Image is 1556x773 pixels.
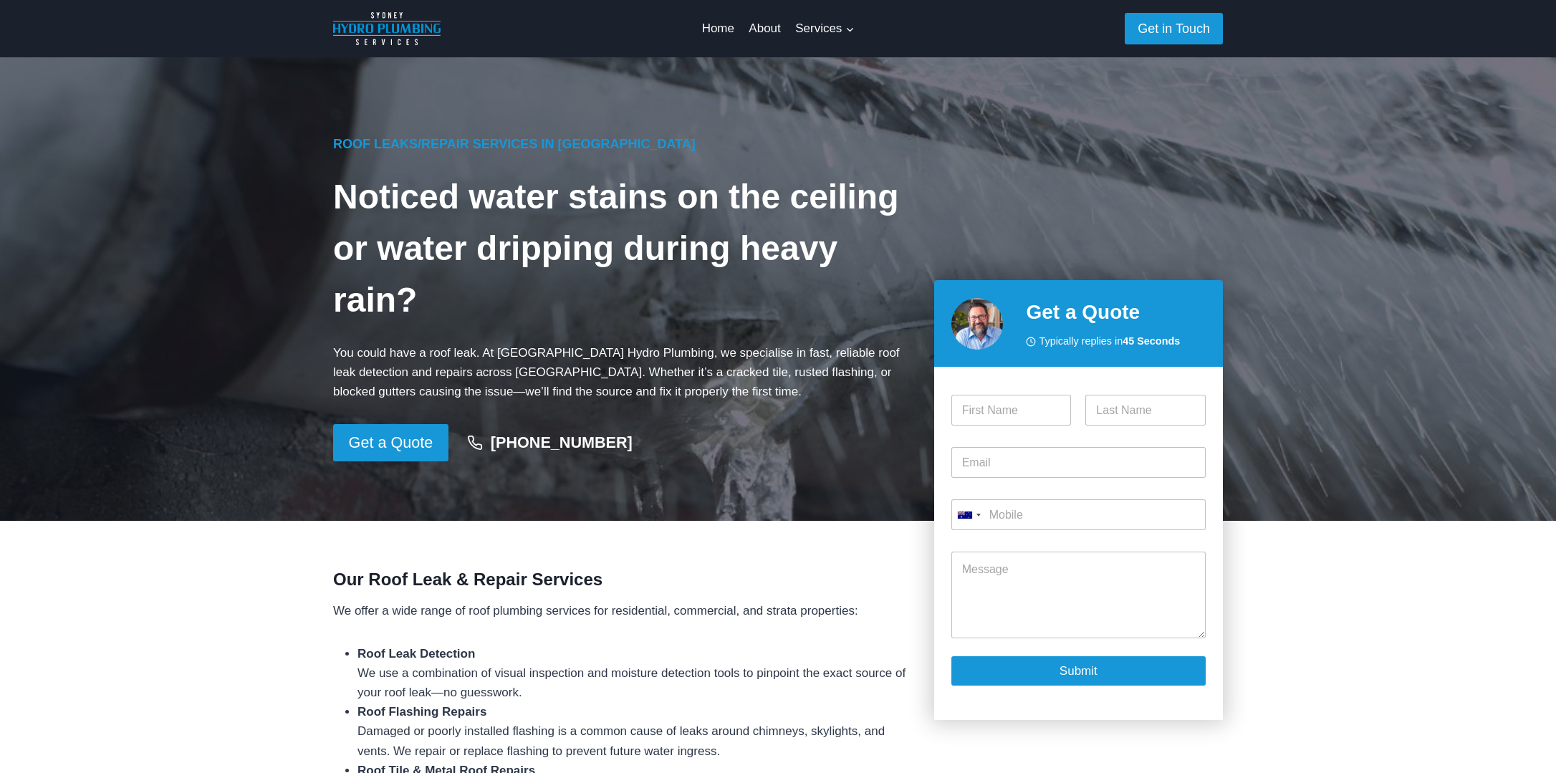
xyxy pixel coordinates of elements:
p: You could have a roof leak. At [GEOGRAPHIC_DATA] Hydro Plumbing, we specialise in fast, reliable ... [333,343,911,402]
input: Last Name [1085,395,1206,426]
a: [PHONE_NUMBER] [454,426,646,459]
button: Selected country [951,499,986,530]
h6: Roof Leaks/Repair Services in [GEOGRAPHIC_DATA] [333,135,911,154]
a: About [741,11,788,46]
input: Email [951,447,1206,478]
span: Services [795,19,854,38]
strong: Roof Leak Detection [357,647,475,661]
a: Get in Touch [1125,13,1223,44]
nav: Primary Navigation [694,11,861,46]
span: Typically replies in [1039,333,1180,350]
strong: Our Roof Leak & Repair Services [333,570,602,589]
input: First Name [951,395,1072,426]
button: Submit [951,656,1206,686]
h2: Get a Quote [1026,297,1206,327]
strong: Roof Flashing Repairs [357,705,486,719]
strong: [PHONE_NUMBER] [491,433,633,451]
input: Mobile [951,499,1206,530]
a: Home [694,11,741,46]
a: Get a Quote [333,424,448,461]
p: We offer a wide range of roof plumbing services for residential, commercial, and strata properties: [333,601,911,620]
span: Get a Quote [349,431,433,456]
img: Sydney Hydro Plumbing Logo [333,12,441,45]
a: Services [788,11,862,46]
strong: 45 Seconds [1123,335,1180,347]
li: Damaged or poorly installed flashing is a common cause of leaks around chimneys, skylights, and v... [357,702,911,761]
li: We use a combination of visual inspection and moisture detection tools to pinpoint the exact sour... [357,644,911,703]
h1: Noticed water stains on the ceiling or water dripping during heavy rain? [333,171,911,326]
